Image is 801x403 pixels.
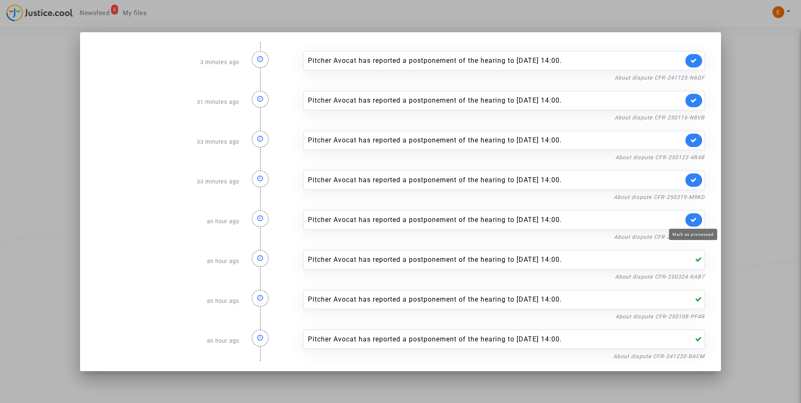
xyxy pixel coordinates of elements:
a: About dispute CFR-250319-M9KD [614,194,705,200]
a: About dispute CFR-250324-KAB7 [615,274,705,280]
a: About dispute CFR-241125-N6QF [615,75,705,81]
a: About dispute CFR-241220-BACM [613,353,705,359]
div: 3 minutes ago [90,43,245,83]
a: About dispute CFR-250116-N8VB [615,114,705,121]
a: About dispute CFR-241217-VQG4 [614,234,705,240]
div: Pitcher Avocat has reported a postponement of the hearing to [DATE] 14:00. [308,334,683,344]
div: 33 minutes ago [90,162,245,202]
a: About dispute CFR-250108-PF4R [615,313,705,320]
a: About dispute CFR-250123-4R4B [615,154,705,160]
div: an hour ago [90,282,245,321]
div: Pitcher Avocat has reported a postponement of the hearing to [DATE] 14:00. [308,294,683,305]
div: an hour ago [90,321,245,361]
div: an hour ago [90,242,245,282]
div: Pitcher Avocat has reported a postponement of the hearing to [DATE] 14:00. [308,255,683,265]
div: 33 minutes ago [90,122,245,162]
div: Pitcher Avocat has reported a postponement of the hearing to [DATE] 14:00. [308,96,683,106]
div: Pitcher Avocat has reported a postponement of the hearing to [DATE] 14:00. [308,56,683,66]
div: Pitcher Avocat has reported a postponement of the hearing to [DATE] 14:00. [308,175,683,185]
div: Pitcher Avocat has reported a postponement of the hearing to [DATE] 14:00. [308,215,683,225]
div: an hour ago [90,202,245,242]
div: 31 minutes ago [90,83,245,122]
div: Pitcher Avocat has reported a postponement of the hearing to [DATE] 14:00. [308,135,683,145]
